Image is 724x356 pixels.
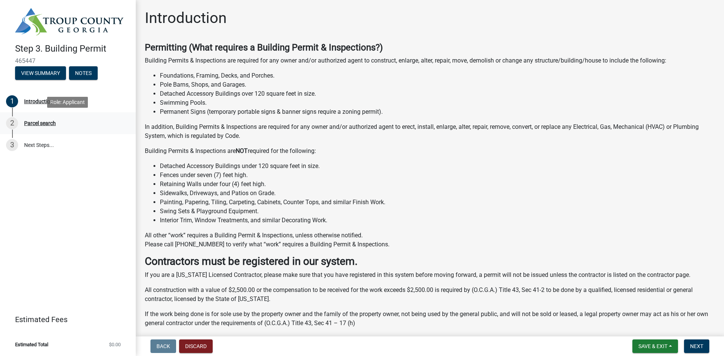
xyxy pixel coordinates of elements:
[160,162,715,171] li: Detached Accessory Buildings under 120 square feet in size.
[145,270,715,280] p: If you are a [US_STATE] Licensed Contractor, please make sure that you have registered in this sy...
[160,107,715,116] li: Permanent Signs (temporary portable signs & banner signs require a zoning permit).
[156,343,170,349] span: Back
[6,117,18,129] div: 2
[15,70,66,76] wm-modal-confirm: Summary
[160,98,715,107] li: Swimming Pools.
[160,180,715,189] li: Retaining Walls under four (4) feet high.
[145,231,715,249] p: All other “work” requires a Building Permit & Inspections, unless otherwise notified. Please call...
[69,66,98,80] button: Notes
[160,171,715,180] li: Fences under seven (7) feet high.
[6,139,18,151] div: 3
[145,56,715,65] p: Building Permits & Inspections are required for any owner and/or authorized agent to construct, e...
[47,97,88,108] div: Role: Applicant
[160,71,715,80] li: Foundations, Framing, Decks, and Porches.
[632,339,678,353] button: Save & Exit
[145,255,357,267] strong: Contractors must be registered in our system.
[179,339,213,353] button: Discard
[160,80,715,89] li: Pole Barns, Shops, and Garages.
[145,9,227,27] h1: Introduction
[160,198,715,207] li: Painting, Papering, Tiling, Carpeting, Cabinets, Counter Tops, and similar Finish Work.
[109,342,121,347] span: $0.00
[150,339,176,353] button: Back
[236,147,248,154] strong: NOT
[6,95,18,107] div: 1
[145,310,715,328] p: If the work being done is for sole use by the property owner and the family of the property owner...
[15,66,66,80] button: View Summary
[145,147,715,156] p: Building Permits & Inspections are required for the following:
[145,286,715,304] p: All construction with a value of $2,500.00 or the compensation to be received for the work exceed...
[160,189,715,198] li: Sidewalks, Driveways, and Patios on Grade.
[145,42,383,53] strong: Permitting (What requires a Building Permit & Inspections?)
[15,8,124,35] img: Troup County, Georgia
[15,342,48,347] span: Estimated Total
[6,312,124,327] a: Estimated Fees
[638,343,667,349] span: Save & Exit
[160,216,715,225] li: Interior Trim, Window Treatments, and similar Decorating Work.
[160,207,715,216] li: Swing Sets & Playground Equipment.
[15,43,130,54] h4: Step 3. Building Permit
[15,57,121,64] span: 465447
[160,89,715,98] li: Detached Accessory Buildings over 120 square feet in size.
[690,343,703,349] span: Next
[24,121,56,126] div: Parcel search
[684,339,709,353] button: Next
[145,122,715,141] p: In addition, Building Permits & Inspections are required for any owner and/or authorized agent to...
[69,70,98,76] wm-modal-confirm: Notes
[24,99,53,104] div: Introduction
